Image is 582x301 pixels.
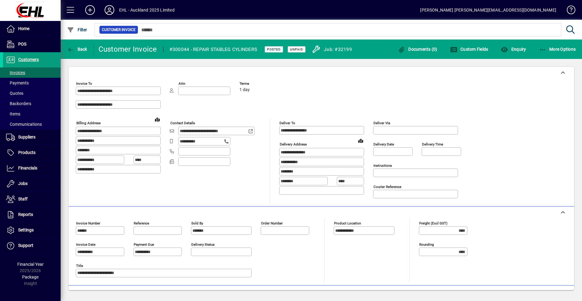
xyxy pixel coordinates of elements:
button: Custom Fields [449,44,490,55]
span: Products [18,150,35,155]
div: Job: #32199 [324,45,352,54]
span: Items [6,111,20,116]
span: Suppliers [18,135,35,139]
div: [PERSON_NAME] [PERSON_NAME][EMAIL_ADDRESS][DOMAIN_NAME] [420,5,556,15]
mat-label: Delivery time [422,142,443,146]
a: Suppliers [3,130,61,145]
mat-label: Delivery status [191,242,215,247]
mat-label: Invoice number [76,221,100,225]
div: EHL - Auckland 2025 Limited [119,5,175,15]
a: Payments [3,78,61,88]
mat-label: Attn [179,81,185,86]
span: Communications [6,122,42,127]
mat-label: Deliver To [279,121,295,125]
a: Financials [3,161,61,176]
a: View on map [152,115,162,124]
a: Quotes [3,88,61,98]
span: Customer Invoice [102,27,135,33]
button: Add [80,5,100,15]
a: Reports [3,207,61,222]
span: Enquiry [501,47,526,52]
mat-label: Instructions [373,163,392,168]
mat-label: Order number [261,221,283,225]
a: Backorders [3,98,61,109]
span: Home [18,26,29,31]
a: Settings [3,223,61,238]
span: Back [67,47,87,52]
span: Terms [239,82,276,86]
app-page-header-button: Back [61,44,94,55]
mat-label: Payment due [134,242,154,247]
span: Package [22,275,38,279]
a: Home [3,21,61,36]
span: Backorders [6,101,31,106]
a: Items [3,109,61,119]
span: Customers [18,57,39,62]
span: POS [18,42,26,46]
button: Back [65,44,89,55]
button: More Options [537,44,577,55]
span: Payments [6,80,29,85]
div: #300044 - REPAIR STABLEG CYLINDERS [169,45,257,54]
mat-label: Freight (excl GST) [419,221,447,225]
a: Invoices [3,67,61,78]
span: Unpaid [290,47,303,51]
button: Filter [65,24,89,35]
span: Custom Fields [450,47,488,52]
span: More Options [539,47,576,52]
span: Jobs [18,181,28,186]
span: Quotes [6,91,23,96]
span: Financials [18,166,37,170]
button: Profile [100,5,119,15]
mat-label: Delivery date [373,142,394,146]
div: Customer Invoice [99,44,157,54]
mat-label: Rounding [419,242,434,247]
button: Enquiry [499,44,527,55]
mat-label: Title [76,264,83,268]
mat-label: Invoice To [76,81,92,86]
mat-label: Reference [134,221,149,225]
a: Communications [3,119,61,129]
mat-label: Sold by [191,221,203,225]
a: Staff [3,192,61,207]
a: Knowledge Base [562,1,574,21]
a: Products [3,145,61,160]
span: Reports [18,212,33,217]
mat-label: Courier Reference [373,185,401,189]
span: Staff [18,197,28,201]
mat-label: Invoice date [76,242,95,247]
a: View on map [356,136,366,145]
mat-label: Product location [334,221,361,225]
a: POS [3,37,61,52]
span: 1 day [239,87,250,92]
span: Documents (0) [398,47,437,52]
a: Support [3,238,61,253]
button: Documents (0) [396,44,439,55]
a: Jobs [3,176,61,191]
span: Financial Year [17,262,44,267]
mat-label: Deliver via [373,121,390,125]
span: Posted [267,47,281,51]
a: Job: #32199 [307,39,353,59]
span: Invoices [6,70,25,75]
span: Filter [67,27,87,32]
span: Settings [18,227,34,232]
span: Support [18,243,33,248]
